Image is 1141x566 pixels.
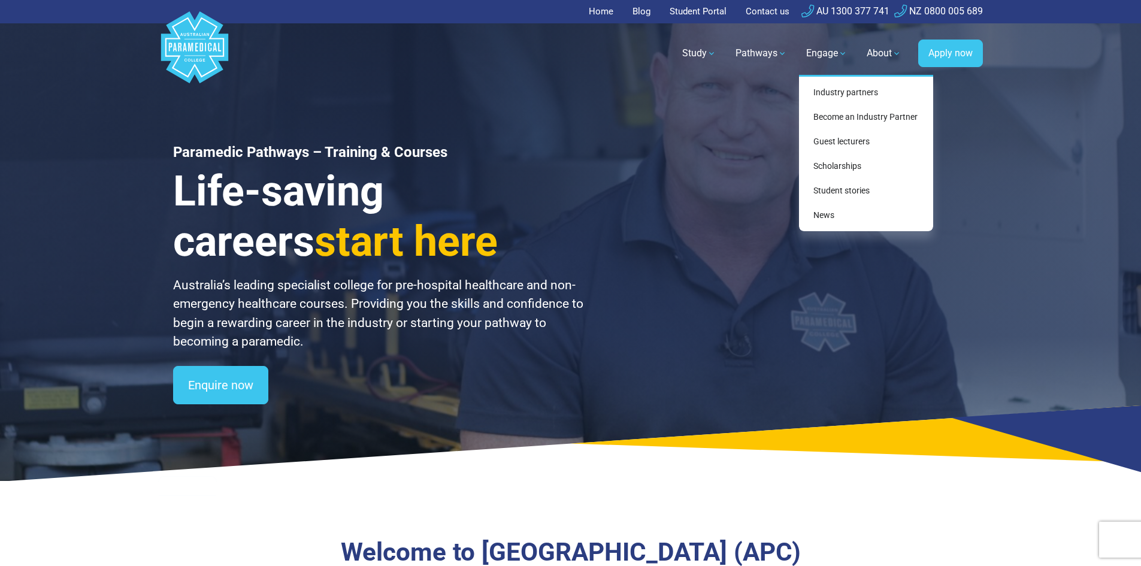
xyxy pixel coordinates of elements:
a: NZ 0800 005 689 [894,5,983,17]
a: Enquire now [173,366,268,404]
a: Guest lecturers [804,131,928,153]
h1: Paramedic Pathways – Training & Courses [173,144,585,161]
a: News [804,204,928,226]
a: Apply now [918,40,983,67]
h3: Life-saving careers [173,166,585,267]
a: About [859,37,909,70]
a: AU 1300 377 741 [801,5,889,17]
a: Industry partners [804,81,928,104]
a: Scholarships [804,155,928,177]
a: Australian Paramedical College [159,23,231,84]
a: Student stories [804,180,928,202]
a: Engage [799,37,855,70]
p: Australia’s leading specialist college for pre-hospital healthcare and non-emergency healthcare c... [173,276,585,352]
div: Engage [799,75,933,231]
span: start here [314,217,498,266]
a: Become an Industry Partner [804,106,928,128]
a: Study [675,37,724,70]
a: Pathways [728,37,794,70]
